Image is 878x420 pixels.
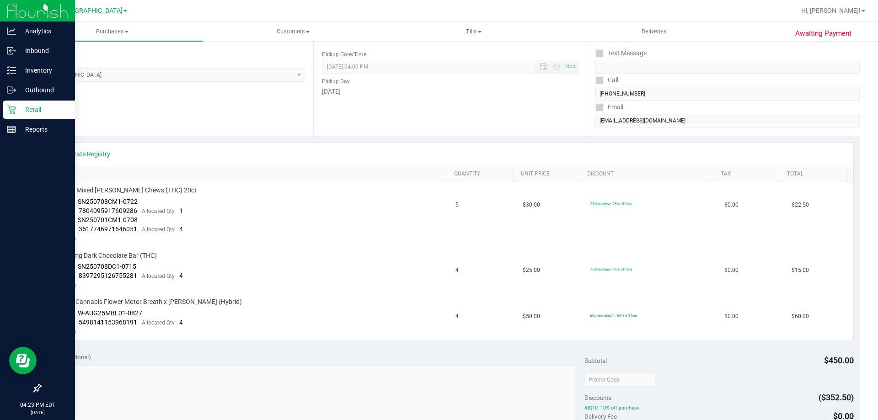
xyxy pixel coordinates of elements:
label: Pickup Day [322,77,350,85]
span: $25.00 [523,266,540,275]
span: 4 [179,319,183,326]
a: Purchases [22,22,203,41]
a: Total [787,170,843,178]
span: 60premselect1: 60% off line [590,313,637,318]
span: 75chocchew: 75% off line [590,202,632,206]
input: Format: (999) 999-9999 [595,60,860,74]
p: [DATE] [4,409,71,416]
input: Format: (999) 999-9999 [595,87,860,101]
span: $30.00 [523,201,540,209]
inline-svg: Retail [7,105,16,114]
span: Deliveries [629,27,679,36]
label: Pickup Date/Time [322,50,366,58]
span: $60.00 [792,312,809,321]
span: AIQ10: 10% off purchase [584,404,853,411]
input: Promo Code [584,373,655,387]
span: Hi, [PERSON_NAME]! [801,7,861,14]
span: Discounts [584,389,611,406]
p: 04:23 PM EDT [4,401,71,409]
iframe: Resource center [9,347,37,374]
inline-svg: Inbound [7,46,16,55]
span: SN250708DC1-0715 [78,263,136,270]
a: Quantity [454,170,510,178]
span: 75chocchew: 75% off line [590,267,632,271]
span: HT 5mg Mixed [PERSON_NAME] Chews (THC) 20ct [53,186,197,195]
span: W-AUG25MBL01-0827 [78,309,142,317]
span: SN250708CM1-0722 [78,198,138,205]
span: HT 100mg Dark Chocolate Bar (THC) [53,251,157,260]
span: Allocated Qty [142,226,175,233]
span: 1 [179,207,183,214]
span: $0.00 [724,312,739,321]
span: $15.00 [792,266,809,275]
span: FT 3.5g Cannabis Flower Motor Breath x [PERSON_NAME] (Hybrid) [53,298,242,306]
span: Allocated Qty [142,319,175,326]
span: 5498141153968191 [79,319,137,326]
span: 5 [455,201,459,209]
span: $450.00 [824,356,854,365]
label: Text Message [595,47,647,60]
span: ($352.50) [819,393,854,402]
a: SKU [54,170,443,178]
span: Delivery Fee [584,413,617,420]
span: Awaiting Payment [795,28,851,39]
span: 3517746971646051 [79,225,137,233]
a: Tills [383,22,564,41]
p: Inbound [16,45,71,56]
a: View State Registry [55,149,110,159]
label: Email [595,101,623,114]
a: Customers [203,22,383,41]
p: Analytics [16,26,71,37]
span: 4 [455,312,459,321]
span: SN250701CM1-0708 [78,216,138,223]
a: Deliveries [564,22,744,41]
span: 7804095917609286 [79,207,137,214]
inline-svg: Reports [7,125,16,134]
span: 4 [455,266,459,275]
a: Discount [587,170,710,178]
a: Unit Price [521,170,577,178]
a: Tax [721,170,776,178]
p: Retail [16,104,71,115]
span: $22.50 [792,201,809,209]
span: Customers [203,27,383,36]
span: 4 [179,225,183,233]
p: Outbound [16,85,71,96]
span: 4 [179,272,183,279]
span: Allocated Qty [142,208,175,214]
label: Call [595,74,618,87]
span: Subtotal [584,357,607,364]
inline-svg: Inventory [7,66,16,75]
div: [DATE] [322,87,578,96]
inline-svg: Analytics [7,27,16,36]
span: Tills [384,27,563,36]
p: Reports [16,124,71,135]
span: Allocated Qty [142,273,175,279]
p: Inventory [16,65,71,76]
span: Purchases [22,27,203,36]
span: $0.00 [724,201,739,209]
span: [GEOGRAPHIC_DATA] [60,7,123,15]
inline-svg: Outbound [7,85,16,95]
span: 8397295126755281 [79,272,137,279]
span: $50.00 [523,312,540,321]
span: $0.00 [724,266,739,275]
